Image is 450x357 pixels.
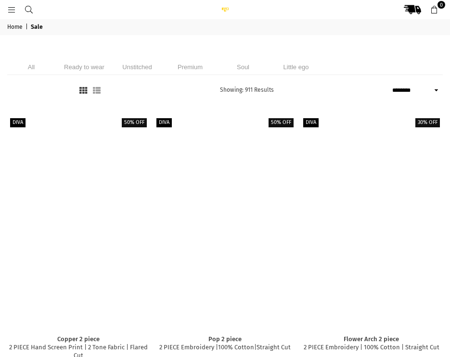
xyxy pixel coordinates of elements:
a: Pop 2 piece [208,335,242,343]
a: 0 [425,1,443,18]
a: Flower Arch 2 piece [301,116,442,328]
label: 50% off [269,118,294,127]
a: Copper 2 piece [8,116,149,328]
li: Premium [166,59,214,75]
li: Little ego [272,59,320,75]
li: Ready to wear [60,59,108,75]
button: ADVANCE FILTER [7,85,72,96]
a: Home [7,24,24,31]
button: Grid View [77,86,90,95]
label: 50% off [122,118,147,127]
span: Sale [31,24,44,31]
span: Showing: 911 Results [220,86,274,93]
label: Diva [10,118,26,127]
a: Search [20,6,38,13]
p: 2 PIECE Embroidery | 100% Cotton | Straight Cut [301,344,442,352]
label: 30% off [415,118,440,127]
li: Unstitched [113,59,161,75]
span: 0 [437,1,445,9]
span: | [26,24,29,31]
label: Diva [303,118,319,127]
button: List View [90,86,103,95]
a: Pop 2 piece [154,116,296,328]
li: All [7,59,55,75]
img: Ego [216,7,235,12]
a: Copper 2 piece [57,335,100,343]
label: Diva [156,118,172,127]
p: 2 PIECE Embroidery |100% Cotton|Straight Cut [154,344,296,352]
a: Menu [3,6,20,13]
li: Soul [219,59,267,75]
a: Flower Arch 2 piece [344,335,399,343]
